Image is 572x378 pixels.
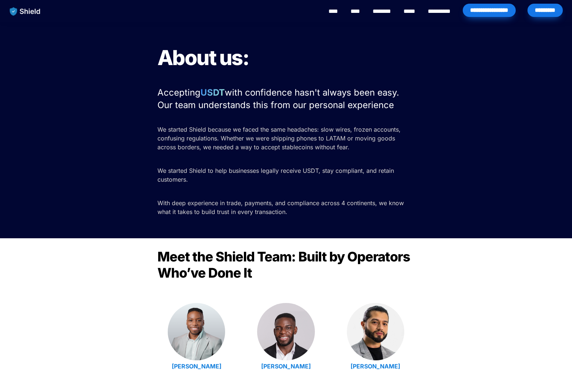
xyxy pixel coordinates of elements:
a: [PERSON_NAME] [172,363,221,370]
a: [PERSON_NAME] [261,363,311,370]
img: website logo [6,4,44,19]
span: With deep experience in trade, payments, and compliance across 4 continents, we know what it take... [157,199,406,215]
span: About us: [157,45,249,70]
span: We started Shield to help businesses legally receive USDT, stay compliant, and retain customers. [157,167,396,183]
span: We started Shield because we faced the same headaches: slow wires, frozen accounts, confusing reg... [157,126,402,151]
span: Accepting [157,87,200,98]
span: with confidence hasn't always been easy. Our team understands this from our personal experience [157,87,402,110]
span: Meet the Shield Team: Built by Operators Who’ve Done It [157,249,413,281]
strong: USDT [200,87,225,98]
a: [PERSON_NAME] [351,363,400,370]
